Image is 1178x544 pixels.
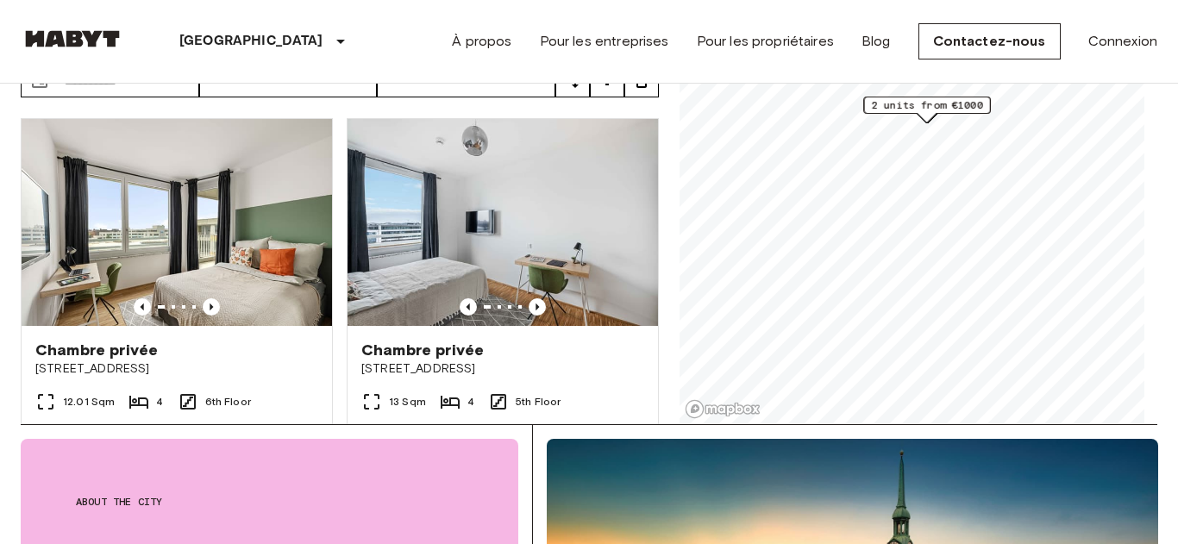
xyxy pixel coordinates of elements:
[35,340,158,360] span: Chambre privée
[22,119,332,326] img: Marketing picture of unit DE-02-021-002-02HF
[361,360,644,378] span: [STREET_ADDRESS]
[134,298,151,316] button: Previous image
[467,394,474,410] span: 4
[348,119,658,326] img: Marketing picture of unit DE-02-022-004-04HF
[529,298,546,316] button: Previous image
[389,394,426,410] span: 13 Sqm
[460,298,477,316] button: Previous image
[347,118,659,485] a: Marketing picture of unit DE-02-022-004-04HFPrevious imagePrevious imageChambre privée[STREET_ADD...
[864,97,991,123] div: Map marker
[452,31,511,52] a: À propos
[76,494,463,510] span: About the city
[156,394,163,410] span: 4
[872,97,983,113] span: 2 units from €1000
[63,394,115,410] span: 12.01 Sqm
[179,31,323,52] p: [GEOGRAPHIC_DATA]
[1088,31,1157,52] a: Connexion
[205,394,251,410] span: 6th Floor
[540,31,669,52] a: Pour les entreprises
[516,394,561,410] span: 5th Floor
[203,298,220,316] button: Previous image
[21,118,333,485] a: Marketing picture of unit DE-02-021-002-02HFPrevious imagePrevious imageChambre privée[STREET_ADD...
[35,360,318,378] span: [STREET_ADDRESS]
[685,399,761,419] a: Mapbox logo
[21,30,124,47] img: Habyt
[862,31,891,52] a: Blog
[361,340,484,360] span: Chambre privée
[697,31,834,52] a: Pour les propriétaires
[918,23,1061,59] a: Contactez-nous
